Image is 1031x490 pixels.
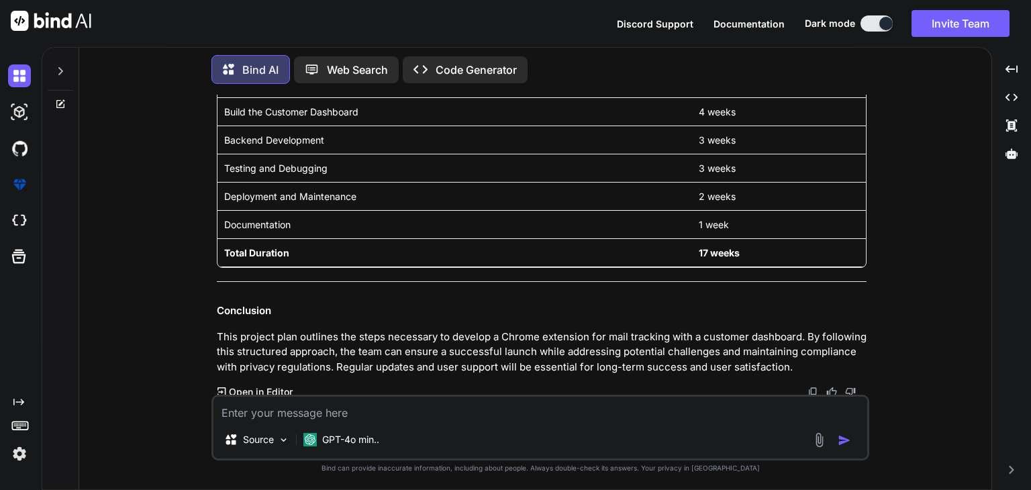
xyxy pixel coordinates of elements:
p: Bind can provide inaccurate information, including about people. Always double-check its answers.... [211,463,869,473]
td: 3 weeks [692,126,866,154]
td: Deployment and Maintenance [217,183,692,211]
img: premium [8,173,31,196]
p: Bind AI [242,62,279,78]
img: Bind AI [11,11,91,31]
img: icon [838,434,851,447]
td: Backend Development [217,126,692,154]
span: Documentation [714,18,785,30]
img: attachment [812,432,827,448]
td: 4 weeks [692,98,866,126]
span: Discord Support [617,18,693,30]
img: copy [807,387,818,397]
img: like [826,387,837,397]
h2: Conclusion [217,303,867,319]
strong: 17 weeks [699,247,740,258]
p: This project plan outlines the steps necessary to develop a Chrome extension for mail tracking wi... [217,330,867,375]
td: Testing and Debugging [217,154,692,183]
img: Pick Models [278,434,289,446]
button: Documentation [714,17,785,31]
img: cloudideIcon [8,209,31,232]
td: 2 weeks [692,183,866,211]
p: GPT-4o min.. [322,433,379,446]
td: 3 weeks [692,154,866,183]
p: Web Search [327,62,388,78]
img: githubDark [8,137,31,160]
img: GPT-4o mini [303,433,317,446]
strong: Total Duration [224,247,289,258]
button: Discord Support [617,17,693,31]
img: settings [8,442,31,465]
button: Invite Team [912,10,1010,37]
p: Source [243,433,274,446]
td: Documentation [217,211,692,239]
img: darkAi-studio [8,101,31,124]
td: Build the Customer Dashboard [217,98,692,126]
p: Code Generator [436,62,517,78]
img: dislike [845,387,856,397]
p: Open in Editor [229,385,293,399]
span: Dark mode [805,17,855,30]
img: darkChat [8,64,31,87]
td: 1 week [692,211,866,239]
